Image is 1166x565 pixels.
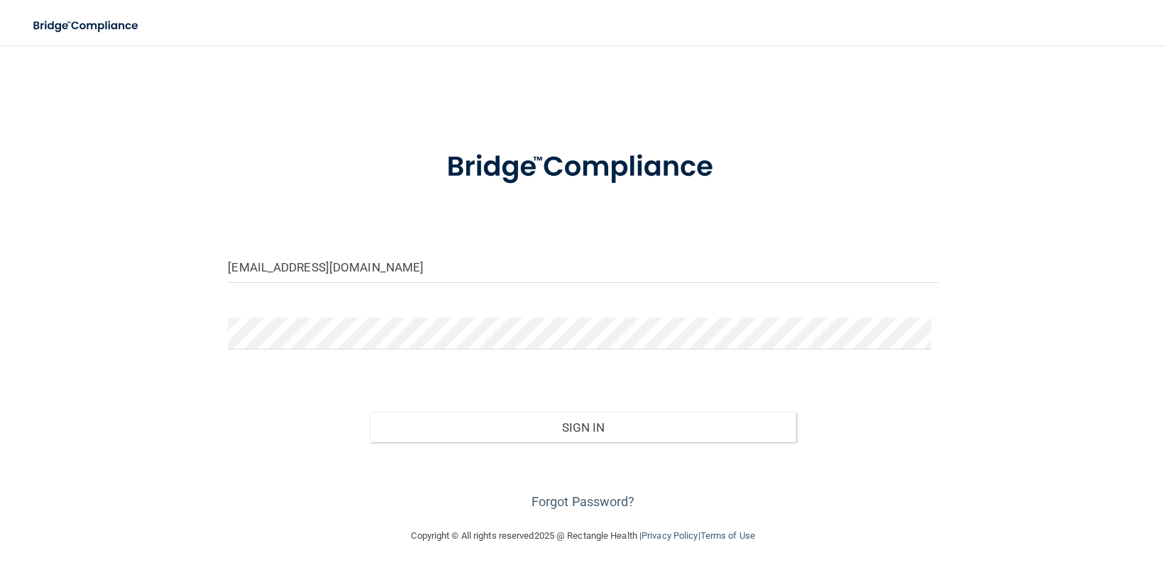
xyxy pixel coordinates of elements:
[228,251,937,283] input: Email
[417,130,748,204] img: bridge_compliance_login_screen.278c3ca4.svg
[532,494,635,509] a: Forgot Password?
[370,412,796,443] button: Sign In
[21,11,152,40] img: bridge_compliance_login_screen.278c3ca4.svg
[700,530,754,541] a: Terms of Use
[324,513,842,559] div: Copyright © All rights reserved 2025 @ Rectangle Health | |
[642,530,698,541] a: Privacy Policy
